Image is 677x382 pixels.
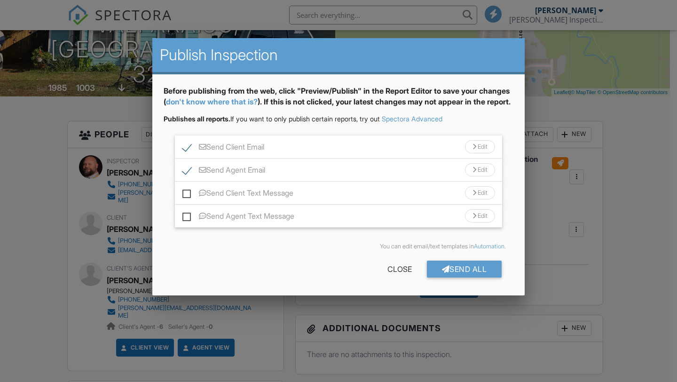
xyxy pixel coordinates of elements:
div: Edit [465,209,495,223]
a: Spectora Advanced [382,115,442,123]
div: Edit [465,186,495,199]
a: don't know where that is? [166,97,258,106]
label: Send Client Text Message [182,189,293,200]
label: Send Client Email [182,143,264,154]
span: If you want to only publish certain reports, try out [164,115,380,123]
label: Send Agent Text Message [182,212,294,223]
h2: Publish Inspection [160,46,517,64]
label: Send Agent Email [182,166,265,177]
div: Edit [465,140,495,153]
div: Close [372,261,427,278]
strong: Publishes all reports. [164,115,230,123]
div: Before publishing from the web, click "Preview/Publish" in the Report Editor to save your changes... [164,86,513,114]
div: Edit [465,163,495,176]
div: Send All [427,261,502,278]
a: Automation [474,243,504,250]
div: You can edit email/text templates in . [171,243,506,250]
